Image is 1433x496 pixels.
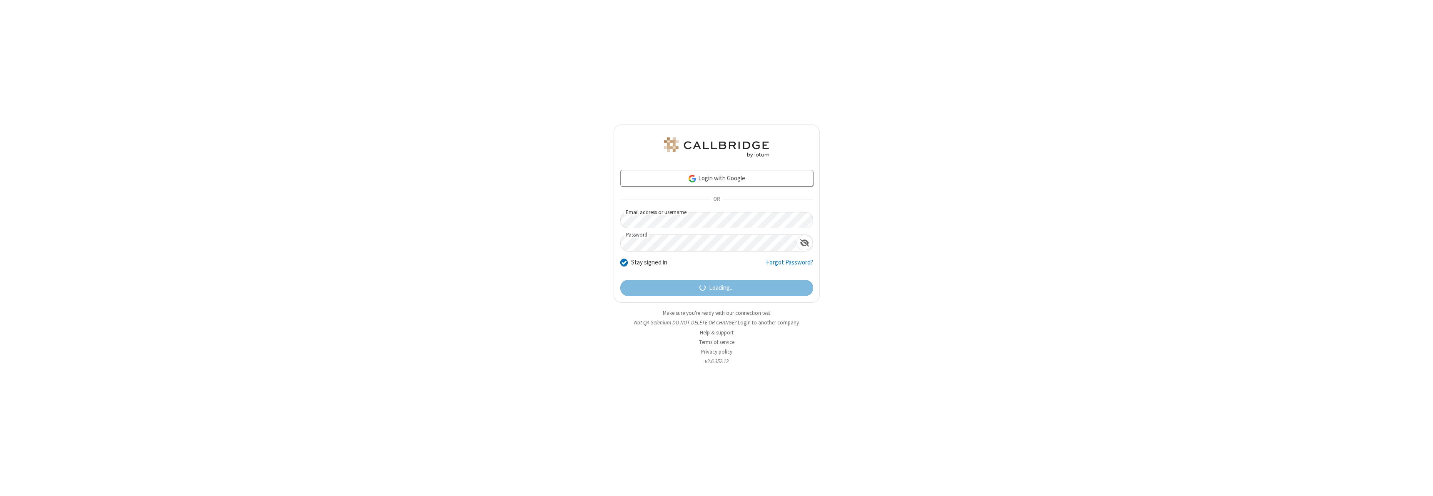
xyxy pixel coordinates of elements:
[700,329,734,336] a: Help & support
[631,258,667,267] label: Stay signed in
[620,280,813,297] button: Loading...
[621,235,796,251] input: Password
[701,348,732,355] a: Privacy policy
[710,194,723,205] span: OR
[620,170,813,187] a: Login with Google
[699,339,734,346] a: Terms of service
[663,309,770,317] a: Make sure you're ready with our connection test
[688,174,697,183] img: google-icon.png
[766,258,813,274] a: Forgot Password?
[614,319,820,327] li: Not QA Selenium DO NOT DELETE OR CHANGE?
[796,235,813,250] div: Show password
[620,212,813,228] input: Email address or username
[614,357,820,365] li: v2.6.352.13
[738,319,799,327] button: Login to another company
[1412,474,1427,490] iframe: Chat
[662,137,771,157] img: QA Selenium DO NOT DELETE OR CHANGE
[709,283,734,293] span: Loading...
